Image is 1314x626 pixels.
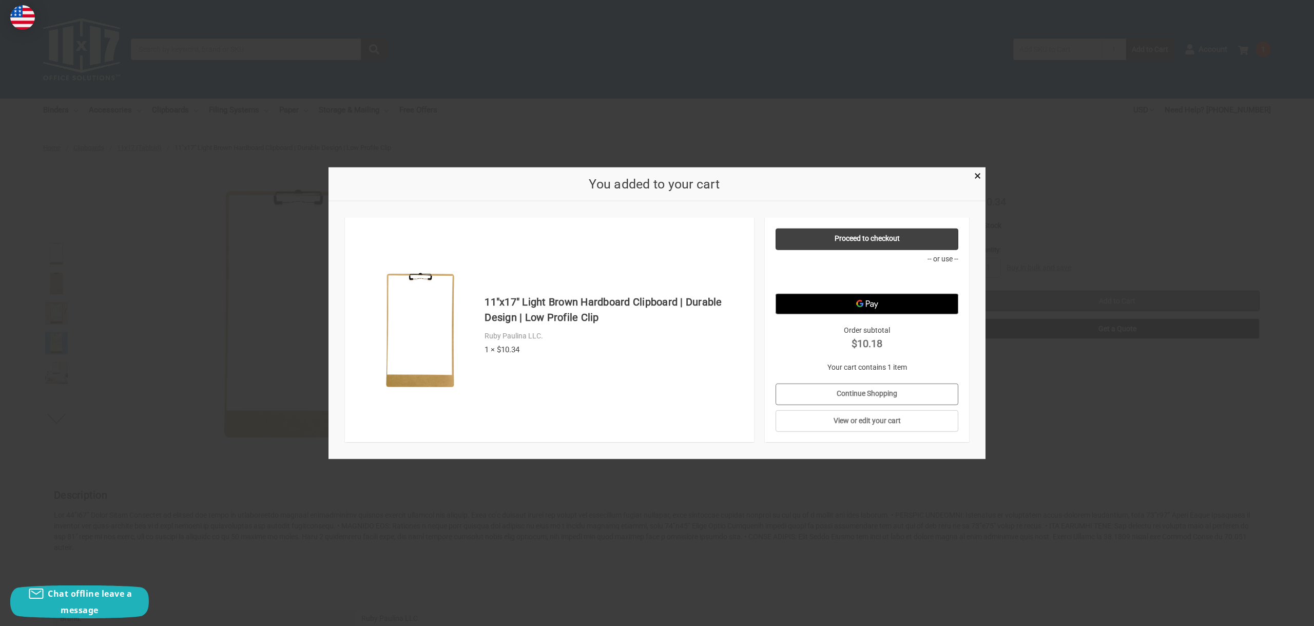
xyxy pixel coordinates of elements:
a: Proceed to checkout [776,228,959,250]
div: Ruby Paulina LLC. [485,331,743,342]
p: Your cart contains 1 item [776,362,959,372]
div: Order subtotal [776,325,959,351]
a: View or edit your cart [776,410,959,432]
div: 1 × $10.34 [485,344,743,355]
a: Continue Shopping [776,383,959,405]
span: × [974,168,981,183]
strong: $10.18 [776,335,959,351]
iframe: PayPal-paypal [776,268,959,288]
button: Google Pay [776,293,959,314]
span: Chat offline leave a message [48,588,132,616]
a: Close [972,169,983,180]
img: 11”x17” Light Brown Clipboard | Durable Design | Low Profile Clip [361,271,479,389]
button: Chat offline leave a message [10,585,149,618]
h2: You added to your cart [345,174,964,194]
img: duty and tax information for United States [10,5,35,30]
h4: 11"x17" Light Brown Hardboard Clipboard | Durable Design | Low Profile Clip [485,294,743,325]
p: -- or use -- [776,253,959,264]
